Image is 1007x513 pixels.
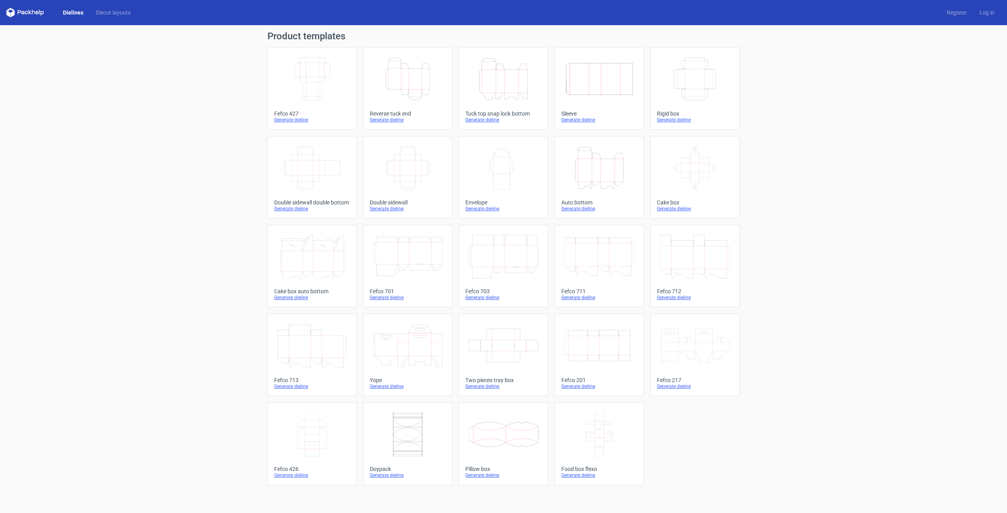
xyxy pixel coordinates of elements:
[274,472,350,478] div: Generate dieline
[555,403,644,485] a: Food box flexoGenerate dieline
[465,472,541,478] div: Generate dieline
[370,377,446,383] div: Yope
[370,110,446,117] div: Reverse tuck end
[459,47,548,130] a: Tuck top snap lock bottomGenerate dieline
[650,47,740,130] a: Rigid boxGenerate dieline
[561,377,637,383] div: Fefco 201
[465,110,541,117] div: Tuck top snap lock bottom
[267,136,357,219] a: Double sidewall double bottomGenerate dieline
[657,110,733,117] div: Rigid box
[555,136,644,219] a: Auto bottomGenerate dieline
[363,225,452,307] a: Fefco 701Generate dieline
[370,206,446,212] div: Generate dieline
[267,225,357,307] a: Cake box auto bottomGenerate dieline
[459,314,548,396] a: Two pieces tray boxGenerate dieline
[274,110,350,117] div: Fefco 427
[657,199,733,206] div: Cake box
[657,117,733,123] div: Generate dieline
[657,288,733,294] div: Fefco 712
[363,136,452,219] a: Double sidewallGenerate dieline
[657,294,733,301] div: Generate dieline
[561,294,637,301] div: Generate dieline
[657,206,733,212] div: Generate dieline
[370,117,446,123] div: Generate dieline
[555,47,644,130] a: SleeveGenerate dieline
[465,288,541,294] div: Fefco 703
[465,199,541,206] div: Envelope
[459,136,548,219] a: EnvelopeGenerate dieline
[555,225,644,307] a: Fefco 711Generate dieline
[561,110,637,117] div: Sleeve
[370,383,446,390] div: Generate dieline
[274,117,350,123] div: Generate dieline
[370,199,446,206] div: Double sidewall
[465,377,541,383] div: Two pieces tray box
[657,383,733,390] div: Generate dieline
[267,47,357,130] a: Fefco 427Generate dieline
[363,47,452,130] a: Reverse tuck endGenerate dieline
[465,466,541,472] div: Pillow box
[274,383,350,390] div: Generate dieline
[274,466,350,472] div: Fefco 426
[274,199,350,206] div: Double sidewall double bottom
[459,225,548,307] a: Fefco 703Generate dieline
[650,225,740,307] a: Fefco 712Generate dieline
[555,314,644,396] a: Fefco 201Generate dieline
[90,9,137,17] a: Diecut layouts
[465,383,541,390] div: Generate dieline
[267,314,357,396] a: Fefco 713Generate dieline
[657,377,733,383] div: Fefco 217
[650,136,740,219] a: Cake boxGenerate dieline
[370,466,446,472] div: Doypack
[370,288,446,294] div: Fefco 701
[561,472,637,478] div: Generate dieline
[650,314,740,396] a: Fefco 217Generate dieline
[465,294,541,301] div: Generate dieline
[465,117,541,123] div: Generate dieline
[57,9,90,17] a: Dielines
[561,383,637,390] div: Generate dieline
[274,288,350,294] div: Cake box auto bottom
[973,9,1001,17] a: Log in
[561,288,637,294] div: Fefco 711
[267,403,357,485] a: Fefco 426Generate dieline
[561,206,637,212] div: Generate dieline
[561,199,637,206] div: Auto bottom
[274,377,350,383] div: Fefco 713
[370,472,446,478] div: Generate dieline
[267,31,740,41] h1: Product templates
[941,9,973,17] a: Register
[363,403,452,485] a: DoypackGenerate dieline
[459,403,548,485] a: Pillow boxGenerate dieline
[363,314,452,396] a: YopeGenerate dieline
[370,294,446,301] div: Generate dieline
[465,206,541,212] div: Generate dieline
[274,206,350,212] div: Generate dieline
[561,466,637,472] div: Food box flexo
[274,294,350,301] div: Generate dieline
[561,117,637,123] div: Generate dieline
